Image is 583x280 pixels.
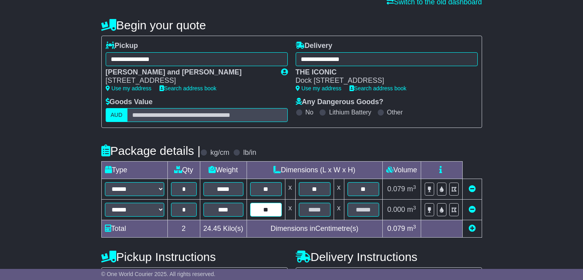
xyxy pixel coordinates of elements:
[210,149,229,157] label: kg/cm
[101,271,216,277] span: © One World Courier 2025. All rights reserved.
[469,185,476,193] a: Remove this item
[200,220,247,238] td: Kilo(s)
[296,250,482,263] h4: Delivery Instructions
[413,184,416,190] sup: 3
[106,98,153,107] label: Goods Value
[407,185,416,193] span: m
[106,108,128,122] label: AUD
[296,76,470,85] div: Dock [STREET_ADDRESS]
[387,185,405,193] span: 0.079
[306,109,313,116] label: No
[101,162,167,179] td: Type
[101,19,482,32] h4: Begin your quote
[407,225,416,232] span: m
[285,200,295,220] td: x
[296,98,384,107] label: Any Dangerous Goods?
[329,109,371,116] label: Lithium Battery
[387,109,403,116] label: Other
[285,179,295,200] td: x
[413,224,416,230] sup: 3
[203,225,221,232] span: 24.45
[106,76,273,85] div: [STREET_ADDRESS]
[413,205,416,211] sup: 3
[469,225,476,232] a: Add new item
[167,220,200,238] td: 2
[407,206,416,213] span: m
[469,206,476,213] a: Remove this item
[334,200,344,220] td: x
[167,162,200,179] td: Qty
[296,68,470,77] div: THE ICONIC
[387,206,405,213] span: 0.000
[349,85,406,91] a: Search address book
[200,162,247,179] td: Weight
[101,250,288,263] h4: Pickup Instructions
[387,225,405,232] span: 0.079
[106,85,152,91] a: Use my address
[106,42,138,50] label: Pickup
[334,179,344,200] td: x
[296,85,342,91] a: Use my address
[382,162,421,179] td: Volume
[160,85,216,91] a: Search address book
[243,149,256,157] label: lb/in
[296,42,332,50] label: Delivery
[101,220,167,238] td: Total
[247,220,382,238] td: Dimensions in Centimetre(s)
[247,162,382,179] td: Dimensions (L x W x H)
[101,144,201,157] h4: Package details |
[106,68,273,77] div: [PERSON_NAME] and [PERSON_NAME]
